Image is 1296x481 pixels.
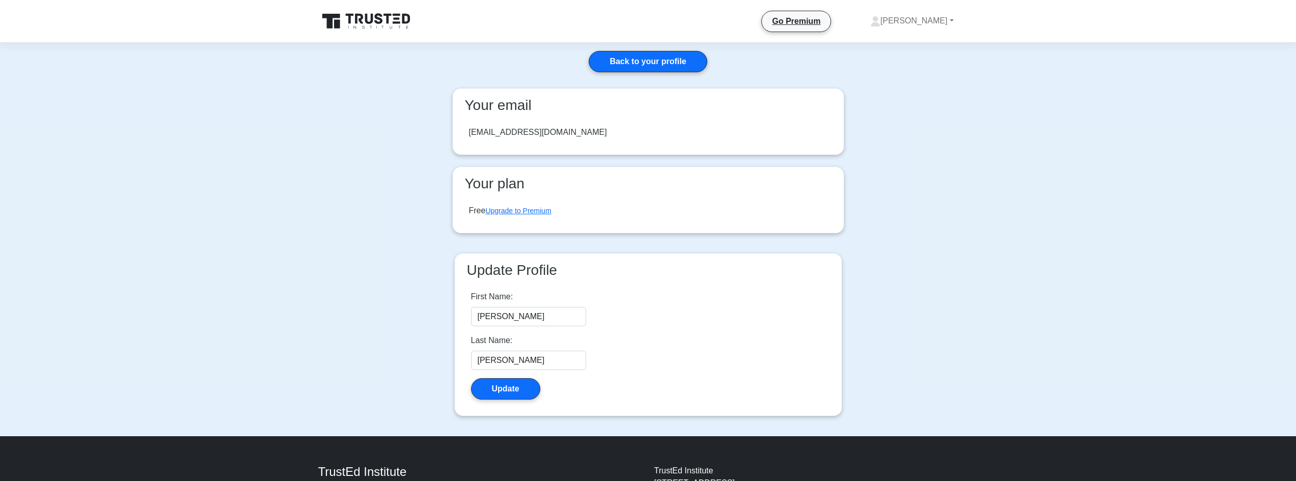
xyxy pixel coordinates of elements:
label: Last Name: [471,334,513,347]
a: Go Premium [766,15,826,27]
a: Upgrade to Premium [485,207,551,215]
a: [PERSON_NAME] [846,11,978,31]
div: Free [469,205,552,217]
h3: Your plan [461,175,836,192]
div: [EMAIL_ADDRESS][DOMAIN_NAME] [469,126,607,138]
h3: Update Profile [463,262,834,279]
label: First Name: [471,291,513,303]
button: Update [471,378,540,400]
h3: Your email [461,97,836,114]
h4: TrustEd Institute [318,465,642,479]
a: Back to your profile [589,51,707,72]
